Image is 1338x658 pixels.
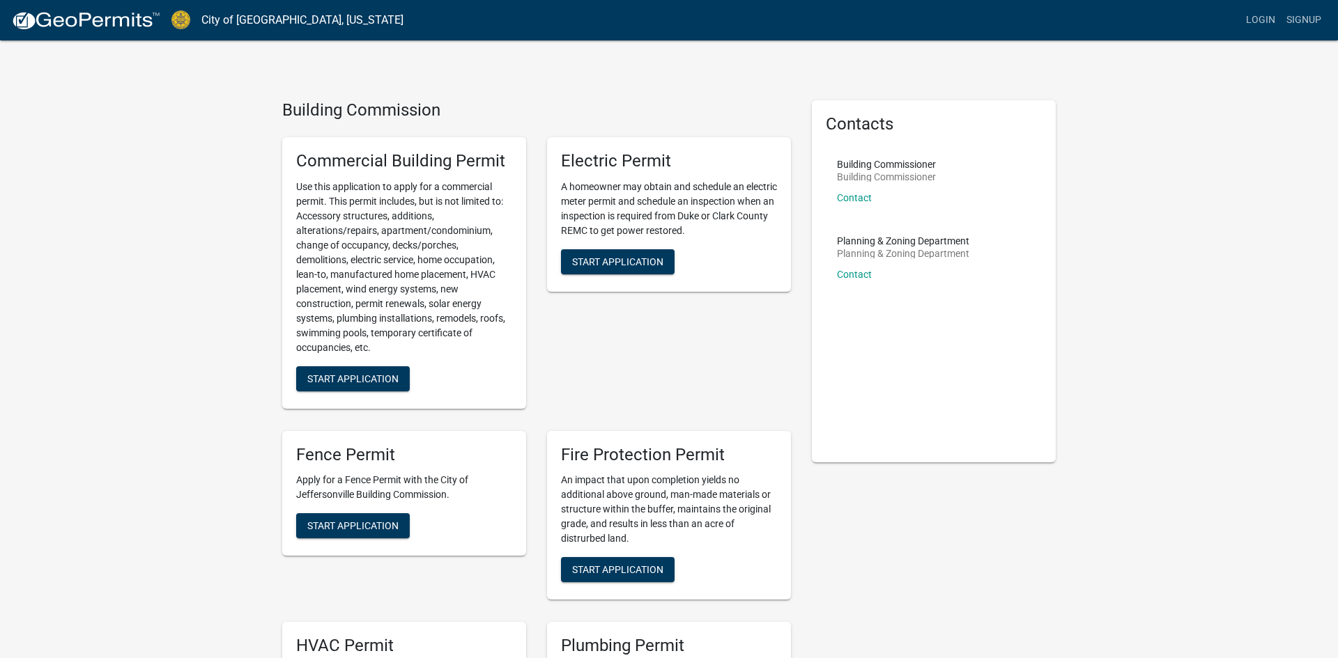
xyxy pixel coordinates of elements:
button: Start Application [296,366,410,391]
p: Building Commissioner [837,159,936,169]
p: Planning & Zoning Department [837,236,969,246]
h5: Electric Permit [561,151,777,171]
a: Signup [1281,7,1327,33]
img: City of Jeffersonville, Indiana [171,10,190,29]
h4: Building Commission [282,100,791,120]
h5: Plumbing Permit [561,636,777,656]
h5: Fence Permit [296,445,512,465]
p: Building Commissioner [837,172,936,182]
h5: Fire Protection Permit [561,445,777,465]
h5: Contacts [826,114,1042,134]
a: Contact [837,192,872,203]
p: Planning & Zoning Department [837,249,969,258]
span: Start Application [572,256,663,267]
h5: Commercial Building Permit [296,151,512,171]
a: Contact [837,269,872,280]
a: City of [GEOGRAPHIC_DATA], [US_STATE] [201,8,403,32]
span: Start Application [307,373,399,384]
button: Start Application [561,557,675,582]
p: Apply for a Fence Permit with the City of Jeffersonville Building Commission. [296,473,512,502]
p: An impact that upon completion yields no additional above ground, man-made materials or structure... [561,473,777,546]
a: Login [1240,7,1281,33]
p: A homeowner may obtain and schedule an electric meter permit and schedule an inspection when an i... [561,180,777,238]
button: Start Application [296,513,410,538]
button: Start Application [561,249,675,274]
span: Start Application [307,520,399,531]
p: Use this application to apply for a commercial permit. This permit includes, but is not limited t... [296,180,512,355]
span: Start Application [572,564,663,575]
h5: HVAC Permit [296,636,512,656]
